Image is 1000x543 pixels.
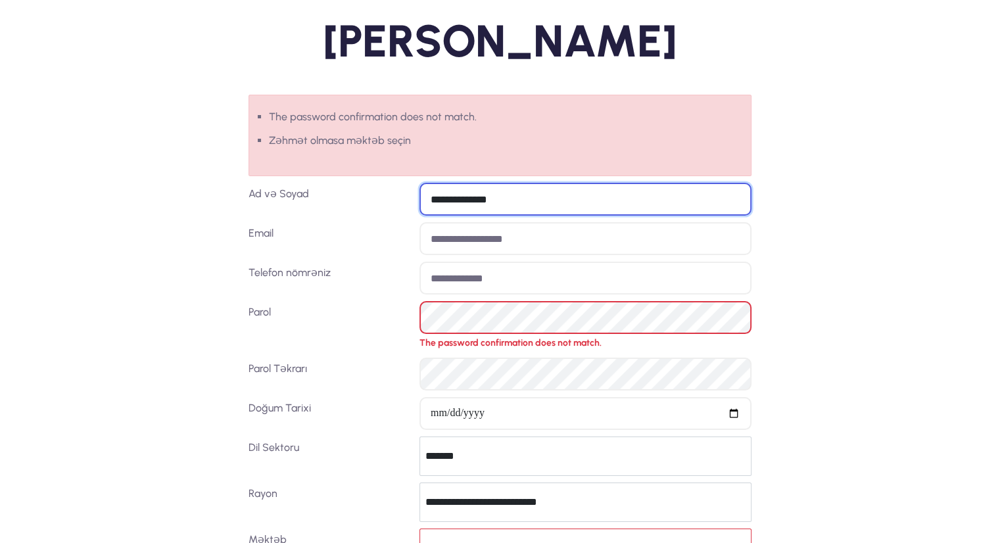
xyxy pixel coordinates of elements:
label: Doğum Tarixi [244,397,415,430]
li: Zəhmət olmasa məktəb seçin [269,132,744,149]
li: The password confirmation does not match. [269,108,744,126]
label: Rayon [244,483,415,522]
strong: The password confirmation does not match. [419,337,602,348]
label: Parol Təkrarı [244,358,415,390]
label: Telefon nömrəniz [244,262,415,295]
h2: [PERSON_NAME] [120,13,880,68]
label: Email [244,222,415,255]
label: Parol [244,301,415,350]
label: Ad və Soyad [244,183,415,216]
label: Dil Sektoru [244,437,415,476]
